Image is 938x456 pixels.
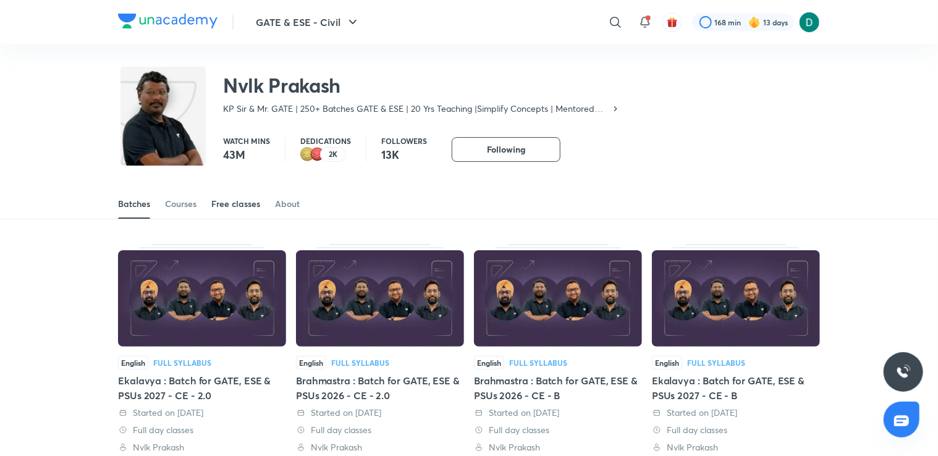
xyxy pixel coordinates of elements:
a: Free classes [211,189,260,219]
a: Company Logo [118,14,218,32]
img: educator badge1 [310,147,325,162]
p: 43M [223,147,270,162]
span: Following [487,143,525,156]
a: Batches [118,189,150,219]
div: Nvlk Prakash [652,441,820,454]
button: avatar [662,12,682,32]
a: About [275,189,300,219]
img: ttu [896,365,911,379]
h2: Nvlk Prakash [223,73,620,98]
img: streak [748,16,761,28]
img: avatar [667,17,678,28]
div: Started on 20 Aug 2025 [474,407,642,419]
div: Brahmastra : Batch for GATE, ESE & PSUs 2026 - CE - B [474,373,642,403]
div: Free classes [211,198,260,210]
span: English [296,356,326,369]
button: GATE & ESE - Civil [248,10,368,35]
div: About [275,198,300,210]
p: Followers [381,137,427,145]
p: Watch mins [223,137,270,145]
img: Diksha Mishra [799,12,820,33]
div: Brahmastra : Batch for GATE, ESE & PSUs 2026 - CE - 2.0 [296,373,464,403]
img: Thumbnail [296,250,464,347]
div: Full Syllabus [509,359,567,366]
div: Ekalavya : Batch for GATE, ESE & PSUs 2027 - CE - 2.0 [118,244,286,454]
div: Courses [165,198,196,210]
a: Courses [165,189,196,219]
img: Thumbnail [652,250,820,347]
div: Ekalavya : Batch for GATE, ESE & PSUs 2027 - CE - B [652,244,820,454]
div: Nvlk Prakash [296,441,464,454]
span: English [652,356,682,369]
img: Company Logo [118,14,218,28]
p: Dedications [300,137,351,145]
img: Thumbnail [118,250,286,347]
div: Nvlk Prakash [474,441,642,454]
div: Batches [118,198,150,210]
button: Following [452,137,560,162]
img: Thumbnail [474,250,642,347]
div: Full Syllabus [687,359,745,366]
img: class [120,69,206,192]
div: Started on 29 Aug 2025 [296,407,464,419]
div: Full day classes [474,424,642,436]
img: educator badge2 [300,147,315,162]
div: Full Syllabus [331,359,389,366]
div: Brahmastra : Batch for GATE, ESE & PSUs 2026 - CE - 2.0 [296,244,464,454]
p: 2K [329,150,337,159]
div: Brahmastra : Batch for GATE, ESE & PSUs 2026 - CE - B [474,244,642,454]
div: Ekalavya : Batch for GATE, ESE & PSUs 2027 - CE - 2.0 [118,373,286,403]
span: English [474,356,504,369]
p: KP Sir & Mr. GATE | 250+ Batches GATE & ESE | 20 Yrs Teaching |Simplify Concepts | Mentored Highe... [223,103,611,115]
div: Full day classes [652,424,820,436]
p: 13K [381,147,427,162]
div: Full day classes [296,424,464,436]
div: Ekalavya : Batch for GATE, ESE & PSUs 2027 - CE - B [652,373,820,403]
div: Full day classes [118,424,286,436]
div: Started on 29 Aug 2025 [118,407,286,419]
span: English [118,356,148,369]
div: Full Syllabus [153,359,211,366]
div: Nvlk Prakash [118,441,286,454]
div: Started on 20 Aug 2025 [652,407,820,419]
